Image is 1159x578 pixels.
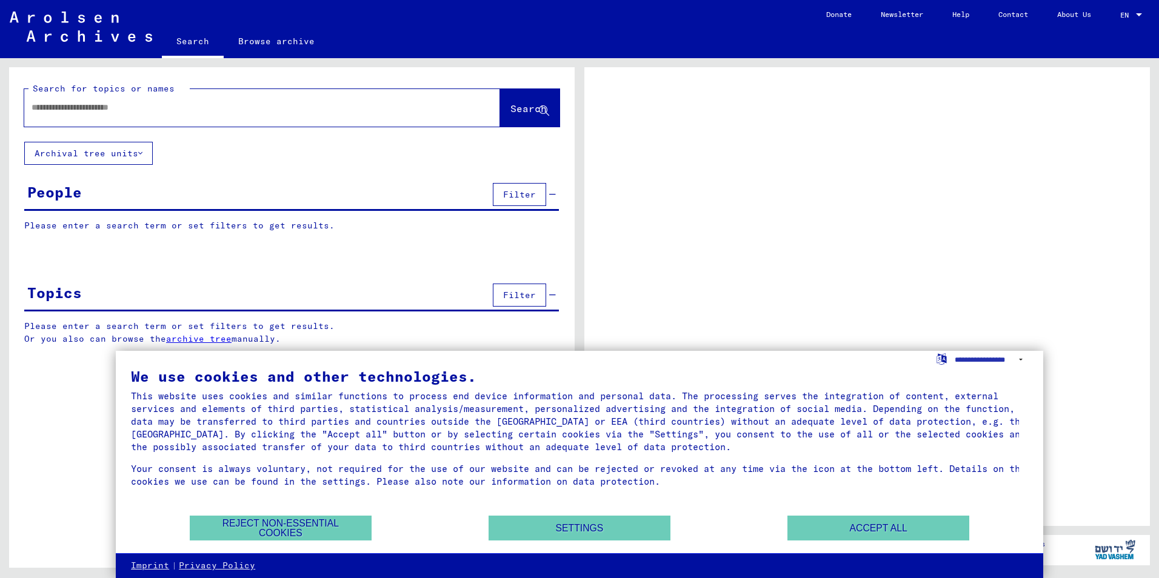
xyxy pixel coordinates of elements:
button: Archival tree units [24,142,153,165]
button: Filter [493,284,546,307]
button: Search [500,89,559,127]
p: Please enter a search term or set filters to get results. Or you also can browse the manually. [24,320,559,345]
button: Accept all [787,516,969,540]
a: Privacy Policy [179,560,255,572]
span: EN [1120,11,1134,19]
div: Topics [27,282,82,304]
p: Please enter a search term or set filters to get results. [24,219,559,232]
a: archive tree [166,333,232,344]
div: This website uses cookies and similar functions to process end device information and personal da... [131,390,1028,453]
span: Search [510,102,547,115]
div: Your consent is always voluntary, not required for the use of our website and can be rejected or ... [131,462,1028,488]
span: Filter [503,189,536,200]
mat-label: Search for topics or names [33,83,175,94]
a: Imprint [131,560,169,572]
a: Browse archive [224,27,329,56]
button: Filter [493,183,546,206]
button: Reject non-essential cookies [190,516,372,540]
span: Filter [503,290,536,301]
img: yv_logo.png [1092,534,1138,565]
div: We use cookies and other technologies. [131,369,1028,384]
a: Search [162,27,224,58]
div: People [27,181,82,203]
img: Arolsen_neg.svg [10,12,152,42]
button: Settings [489,516,670,540]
